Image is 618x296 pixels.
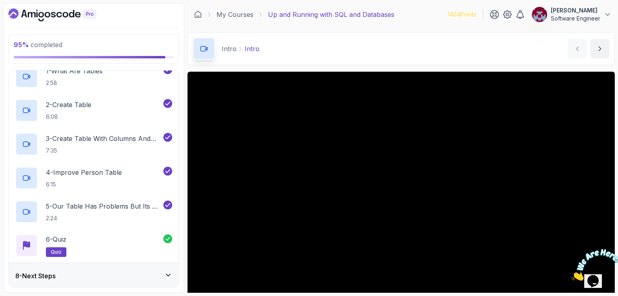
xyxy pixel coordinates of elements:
button: previous content [568,39,587,58]
span: 95 % [14,41,29,49]
span: quiz [51,249,62,255]
button: next content [590,39,610,58]
p: 1 - What Are Tables [46,66,103,76]
button: 5-Our Table Has Problems But Its Ok For Now2:24 [15,201,172,223]
button: 3-Create Table With Columns And Datatypes7:35 [15,133,172,155]
p: 5 - Our Table Has Problems But Its Ok For Now [46,201,162,211]
button: 1-What Are Tables2:58 [15,65,172,88]
button: 2-Create Table6:08 [15,99,172,122]
p: [PERSON_NAME] [551,6,600,14]
p: 2:24 [46,214,162,222]
img: Chat attention grabber [3,3,53,35]
p: 7:35 [46,147,162,155]
p: 3 - Create Table With Columns And Datatypes [46,134,162,143]
p: 2 - Create Table [46,100,91,110]
p: 6:15 [46,180,122,188]
p: Up and Running with SQL and Databases [268,10,394,19]
p: 2:58 [46,79,103,87]
button: 4-Improve Person Table6:15 [15,167,172,189]
p: Intro [222,44,237,54]
span: completed [14,41,62,49]
h3: 8 - Next Steps [15,271,56,281]
p: Intro [245,44,260,54]
img: user profile image [532,7,547,22]
p: 1424 Points [448,10,476,19]
button: 8-Next Steps [9,263,179,289]
p: 6 - Quiz [46,234,66,244]
a: Dashboard [8,8,115,21]
button: user profile image[PERSON_NAME]Software Engineer [531,6,612,23]
button: 6-Quizquiz [15,234,172,257]
p: 4 - Improve Person Table [46,168,122,177]
a: Dashboard [194,10,202,19]
a: My Courses [216,10,253,19]
p: Software Engineer [551,14,600,23]
p: 6:08 [46,113,91,121]
iframe: chat widget [568,246,618,284]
